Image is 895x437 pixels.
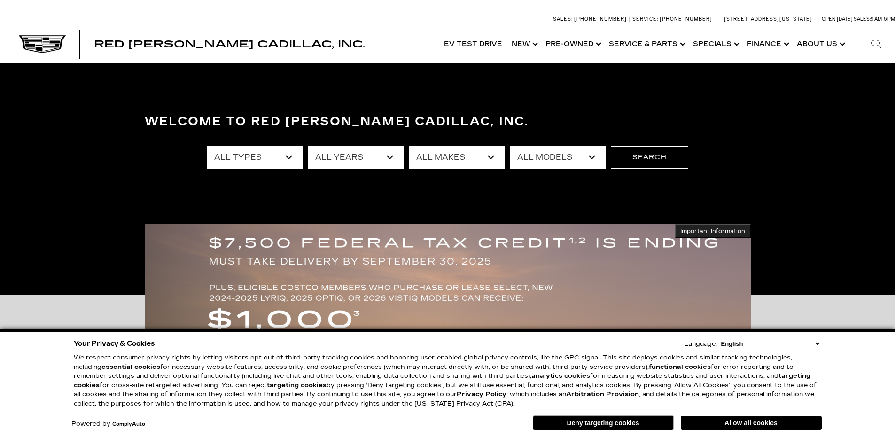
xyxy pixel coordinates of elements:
[742,25,792,63] a: Finance
[145,112,751,131] h3: Welcome to Red [PERSON_NAME] Cadillac, Inc.
[604,25,688,63] a: Service & Parts
[553,16,573,22] span: Sales:
[409,146,505,169] select: Filter by make
[566,390,639,398] strong: Arbitration Provision
[541,25,604,63] a: Pre-Owned
[684,341,717,347] div: Language:
[792,25,848,63] a: About Us
[510,146,606,169] select: Filter by model
[724,16,812,22] a: [STREET_ADDRESS][US_STATE]
[74,337,155,350] span: Your Privacy & Cookies
[74,353,822,408] p: We respect consumer privacy rights by letting visitors opt out of third-party tracking cookies an...
[19,35,66,53] img: Cadillac Dark Logo with Cadillac White Text
[680,227,745,235] span: Important Information
[675,224,751,238] button: Important Information
[611,146,688,169] button: Search
[533,415,674,430] button: Deny targeting cookies
[439,25,507,63] a: EV Test Drive
[553,16,629,22] a: Sales: [PHONE_NUMBER]
[681,416,822,430] button: Allow all cookies
[531,372,590,380] strong: analytics cookies
[574,16,627,22] span: [PHONE_NUMBER]
[267,382,327,389] strong: targeting cookies
[94,39,365,50] span: Red [PERSON_NAME] Cadillac, Inc.
[112,421,145,427] a: ComplyAuto
[822,16,853,22] span: Open [DATE]
[854,16,871,22] span: Sales:
[719,339,822,348] select: Language Select
[94,39,365,49] a: Red [PERSON_NAME] Cadillac, Inc.
[101,363,160,371] strong: essential cookies
[457,390,506,398] a: Privacy Policy
[74,372,810,389] strong: targeting cookies
[308,146,404,169] select: Filter by year
[632,16,658,22] span: Service:
[649,363,711,371] strong: functional cookies
[660,16,712,22] span: [PHONE_NUMBER]
[688,25,742,63] a: Specials
[871,16,895,22] span: 9 AM-6 PM
[507,25,541,63] a: New
[71,421,145,427] div: Powered by
[629,16,715,22] a: Service: [PHONE_NUMBER]
[207,146,303,169] select: Filter by type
